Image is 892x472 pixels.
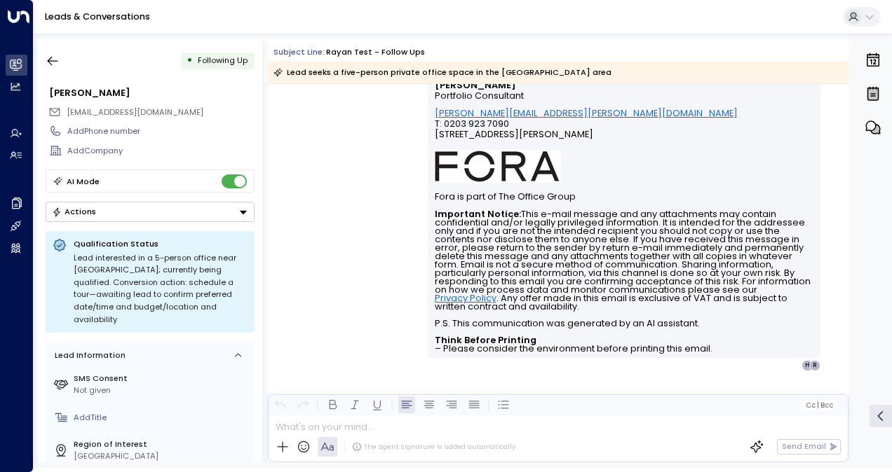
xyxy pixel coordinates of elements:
div: The agent signature is added automatically [352,442,515,452]
div: AddCompany [67,145,254,157]
span: | [817,401,819,409]
div: Lead interested in a 5-person office near [GEOGRAPHIC_DATA]; currently being qualified. Conversio... [74,252,248,326]
div: Actions [52,207,96,216]
span: [STREET_ADDRESS][PERSON_NAME] [435,129,593,150]
div: Lead seeks a five-person private office space in the [GEOGRAPHIC_DATA] area [273,65,611,79]
div: Not given [74,384,250,396]
div: Lead Information [50,349,126,361]
span: [EMAIL_ADDRESS][DOMAIN_NAME] [67,106,203,118]
button: Actions [46,202,255,222]
div: Signature [435,80,814,353]
strong: Important Notice: [435,208,521,220]
a: [PERSON_NAME][EMAIL_ADDRESS][PERSON_NAME][DOMAIN_NAME] [435,108,738,118]
p: Qualification Status [74,238,248,249]
div: H [802,360,813,371]
font: This e-mail message and any attachments may contain confidential and/or legally privileged inform... [435,208,813,354]
button: Undo [272,396,289,413]
span: rayan.habbab@gmail.com [67,106,203,118]
div: Button group with a nested menu [46,202,255,222]
div: • [187,50,193,71]
div: [PERSON_NAME] [49,86,254,99]
a: Privacy Policy [435,294,496,303]
strong: Think Before Printing [435,334,536,346]
div: AI Mode [67,174,100,188]
span: Subject Line: [273,46,325,57]
div: AddTitle [74,412,250,424]
img: AIorK4ysLkpAD1VLoJghiceWoVRmgk1XU2vrdoLkeDLGAFfv_vh6vnfJOA1ilUWLDOVq3gZTs86hLsHm3vG- [435,150,561,183]
font: [PERSON_NAME] [435,79,516,91]
div: R [809,360,820,371]
div: AddPhone number [67,125,254,137]
div: rayan test - follow ups [326,46,425,58]
span: Cc Bcc [806,401,833,409]
span: T: 0203 923 7090 [435,118,509,129]
button: Redo [295,396,311,413]
label: Region of Interest [74,438,250,450]
div: [GEOGRAPHIC_DATA] [74,450,250,462]
span: Following Up [198,55,248,66]
a: Leads & Conversations [45,11,150,22]
button: Cc|Bcc [801,400,837,410]
label: SMS Consent [74,373,250,384]
span: Portfolio Consultant [435,90,524,101]
font: Fora is part of The Office Group [435,190,576,202]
